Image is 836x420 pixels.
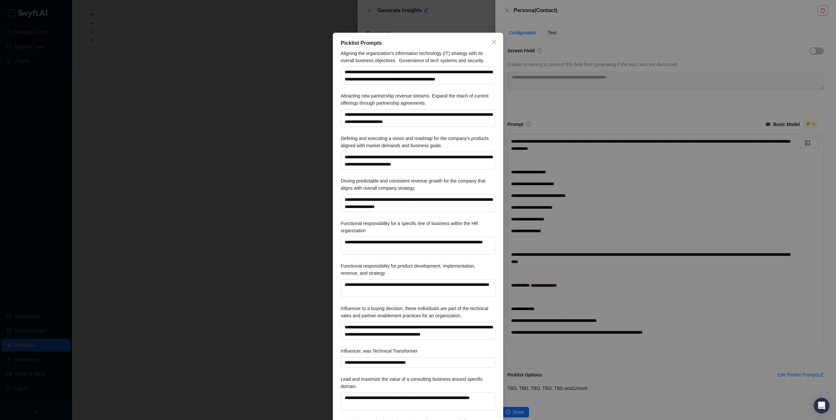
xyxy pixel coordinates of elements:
textarea: Defining and executing a vision and roadmap for the company’s products aligned with market demand... [341,152,495,169]
textarea: Attracting new partnership revenue streams. Expand the reach of current offerings through partner... [341,109,495,127]
label: Influencer, was Technical Transformer [341,347,422,355]
textarea: Driving predictable and consistent revenue growth for the company that aligns with overall compan... [341,194,495,212]
label: Functional responsibility for product development, implementation, revenue, and strategy [341,262,495,277]
span: close [491,39,497,44]
textarea: Functional responsibility for product development, implementation, revenue, and strategy [341,279,495,297]
label: Influencer to a buying decision, these individuals are part of the technical sales and partner en... [341,305,495,319]
label: Functional responsibility for a specific line of business within the HR organization [341,220,495,234]
button: Close [489,37,499,47]
label: Driving predictable and consistent revenue growth for the company that aligns with overall compan... [341,177,495,192]
label: Attracting new partnership revenue streams. Expand the reach of current offerings through partner... [341,92,495,107]
label: Lead and maximize the value of a consulting business around specific domain. [341,376,495,390]
textarea: Aligning the organization's information technology (IT) strategy with its overall business object... [341,67,495,84]
div: Picklist Prompts [341,39,495,47]
label: Aligning the organization's information technology (IT) strategy with its overall business object... [341,50,495,64]
div: Open Intercom Messenger [814,398,829,413]
label: Defining and executing a vision and roadmap for the company’s products aligned with market demand... [341,135,495,149]
textarea: Lead and maximize the value of a consulting business around specific domain. [341,393,495,410]
textarea: Functional responsibility for a specific line of business within the HR organization [341,237,495,254]
textarea: Influencer to a buying decision, these individuals are part of the technical sales and partner en... [341,322,495,340]
textarea: Influencer, was Technical Transformer [341,357,495,368]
